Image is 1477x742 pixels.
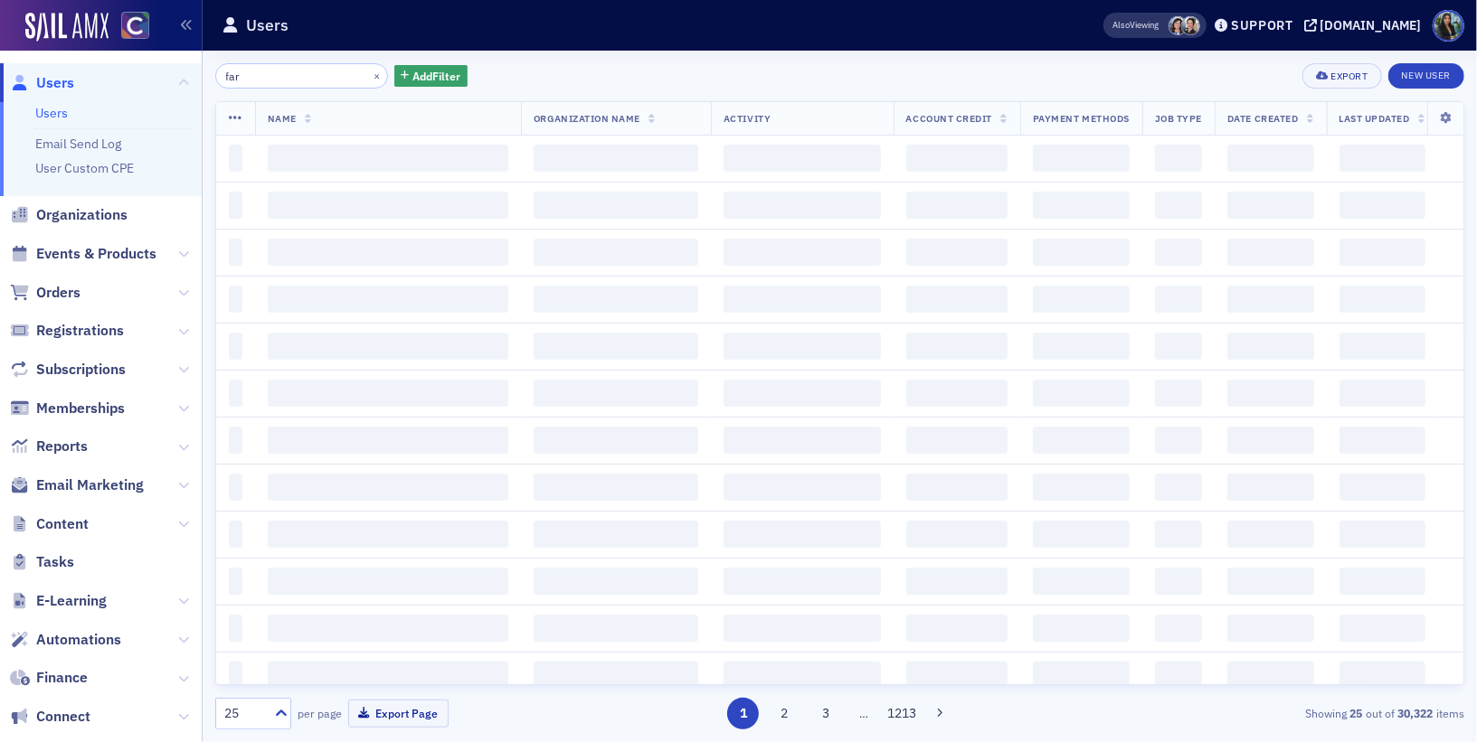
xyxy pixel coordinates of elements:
span: Add Filter [412,68,460,84]
span: ‌ [229,286,242,313]
span: ‌ [1340,333,1426,360]
div: Export [1331,71,1368,81]
span: ‌ [1340,615,1426,642]
span: ‌ [268,239,509,266]
span: Users [36,73,74,93]
span: ‌ [1155,568,1202,595]
a: Users [10,73,74,93]
span: Last Updated [1340,112,1410,125]
span: ‌ [1033,239,1130,266]
span: ‌ [534,662,698,689]
span: Job Type [1155,112,1202,125]
span: ‌ [724,521,881,548]
img: SailAMX [25,13,109,42]
span: ‌ [1033,192,1130,219]
span: ‌ [906,333,1008,360]
span: ‌ [229,239,242,266]
a: New User [1388,63,1464,89]
div: Showing out of items [1061,705,1464,721]
span: ‌ [1033,380,1130,407]
span: Reports [36,437,88,456]
span: ‌ [906,521,1008,548]
span: ‌ [1340,286,1426,313]
a: Email Marketing [10,475,144,495]
span: ‌ [268,145,509,172]
span: Account Credit [906,112,992,125]
span: ‌ [1155,615,1202,642]
span: ‌ [1227,380,1313,407]
span: ‌ [229,474,242,501]
span: ‌ [906,427,1008,454]
span: ‌ [534,239,698,266]
span: ‌ [1227,333,1313,360]
span: Pamela Galey-Coleman [1181,16,1200,35]
a: Orders [10,283,80,303]
span: ‌ [906,380,1008,407]
button: 3 [810,698,841,729]
span: ‌ [229,521,242,548]
button: Export [1302,63,1381,89]
button: AddFilter [394,65,469,88]
span: Stacy Svendsen [1169,16,1188,35]
span: Content [36,514,89,534]
span: ‌ [1033,521,1130,548]
span: Email Marketing [36,475,144,495]
span: Viewing [1113,19,1160,32]
span: ‌ [1033,474,1130,501]
span: ‌ [906,615,1008,642]
span: Automations [36,630,121,650]
span: … [851,705,876,721]
span: ‌ [229,333,242,360]
span: ‌ [906,145,1008,172]
a: Reports [10,437,88,456]
span: ‌ [1155,380,1202,407]
span: ‌ [268,568,509,595]
span: Profile [1433,10,1464,42]
span: Name [268,112,297,125]
span: ‌ [724,192,881,219]
button: 1 [727,698,759,729]
span: ‌ [724,662,881,689]
span: ‌ [1033,615,1130,642]
span: Tasks [36,552,74,572]
span: ‌ [1227,145,1313,172]
img: SailAMX [121,12,149,40]
span: ‌ [1227,239,1313,266]
span: ‌ [229,615,242,642]
span: ‌ [906,192,1008,219]
span: Memberships [36,399,125,418]
a: User Custom CPE [35,160,134,176]
span: ‌ [1155,333,1202,360]
span: ‌ [1155,521,1202,548]
span: ‌ [534,427,698,454]
a: Email Send Log [35,136,121,152]
span: ‌ [534,521,698,548]
span: ‌ [1155,427,1202,454]
span: ‌ [229,145,242,172]
span: ‌ [229,380,242,407]
a: Finance [10,668,88,688]
span: Registrations [36,321,124,341]
span: ‌ [724,427,881,454]
a: Automations [10,630,121,650]
span: ‌ [1033,333,1130,360]
span: ‌ [1227,568,1313,595]
a: Subscriptions [10,360,126,380]
span: ‌ [534,380,698,407]
a: Connect [10,707,90,727]
span: ‌ [534,615,698,642]
span: ‌ [906,662,1008,689]
span: ‌ [1227,615,1313,642]
span: ‌ [534,145,698,172]
span: ‌ [1340,521,1426,548]
span: ‌ [1033,568,1130,595]
span: ‌ [268,615,509,642]
span: ‌ [1227,662,1313,689]
span: ‌ [1155,286,1202,313]
a: View Homepage [109,12,149,42]
span: Subscriptions [36,360,126,380]
span: ‌ [906,286,1008,313]
span: ‌ [906,239,1008,266]
a: Content [10,514,89,534]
